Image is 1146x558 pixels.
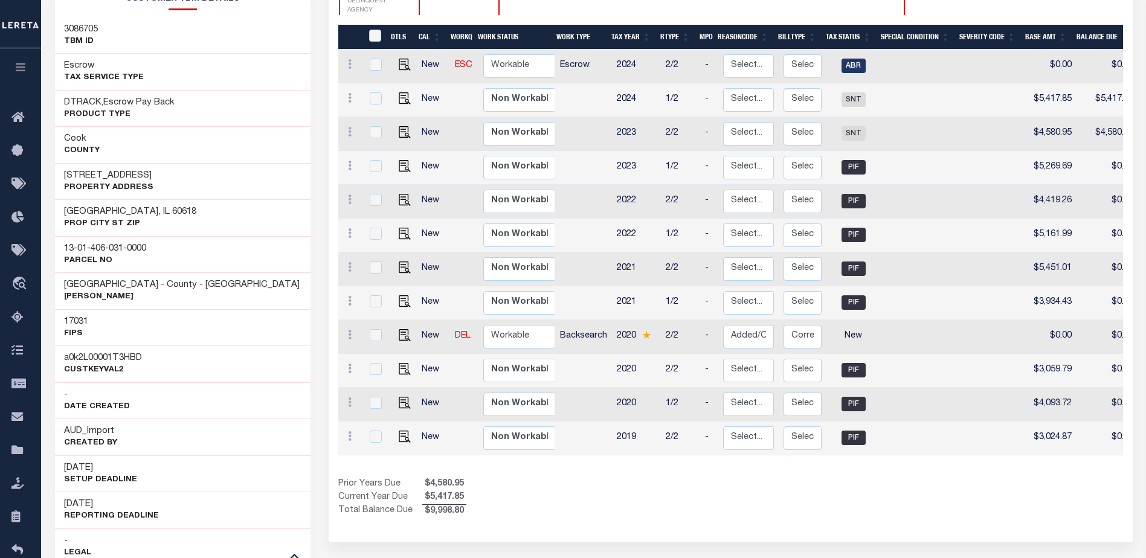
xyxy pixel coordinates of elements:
[700,286,718,320] td: -
[338,25,361,50] th: &nbsp;&nbsp;&nbsp;&nbsp;&nbsp;&nbsp;&nbsp;&nbsp;&nbsp;&nbsp;
[661,83,700,117] td: 1/2
[1077,388,1138,422] td: $0.00
[1025,50,1077,83] td: $0.00
[64,474,137,486] p: Setup Deadline
[64,279,300,291] h3: [GEOGRAPHIC_DATA] - County - [GEOGRAPHIC_DATA]
[361,25,386,50] th: &nbsp;
[1077,422,1138,455] td: $0.00
[842,431,866,445] span: PIF
[612,83,661,117] td: 2024
[661,388,700,422] td: 1/2
[338,504,422,518] td: Total Balance Due
[455,61,472,69] a: ESC
[64,462,137,474] h3: [DATE]
[64,316,88,328] h3: 17031
[695,25,713,50] th: MPO
[64,109,175,121] p: Product Type
[1025,286,1077,320] td: $3,934.43
[64,498,159,510] h3: [DATE]
[417,83,450,117] td: New
[842,295,866,310] span: PIF
[700,117,718,151] td: -
[1077,83,1138,117] td: $5,417.85
[700,354,718,388] td: -
[417,151,450,185] td: New
[661,252,700,286] td: 2/2
[422,491,466,504] span: $5,417.85
[417,286,450,320] td: New
[64,243,146,255] h3: 13-01-406-031-0000
[417,185,450,219] td: New
[64,389,130,401] h3: -
[1025,151,1077,185] td: $5,269.69
[64,535,91,547] h3: -
[64,364,142,376] p: CustKeyVal2
[842,397,866,411] span: PIF
[700,388,718,422] td: -
[555,320,612,354] td: Backsearch
[1025,320,1077,354] td: $0.00
[607,25,655,50] th: Tax Year: activate to sort column ascending
[612,286,661,320] td: 2021
[64,170,153,182] h3: [STREET_ADDRESS]
[842,194,866,208] span: PIF
[826,320,881,354] td: New
[455,332,471,340] a: DEL
[612,185,661,219] td: 2022
[661,219,700,252] td: 1/2
[1025,354,1077,388] td: $3,059.79
[64,24,98,36] h3: 3086705
[1077,320,1138,354] td: $0.00
[842,261,866,276] span: PIF
[555,50,612,83] td: Escrow
[700,151,718,185] td: -
[1020,25,1072,50] th: Base Amt: activate to sort column ascending
[64,352,142,364] h3: a0k2L00001T3HBD
[1077,117,1138,151] td: $4,580.95
[64,425,117,437] h3: AUD_Import
[1025,83,1077,117] td: $5,417.85
[64,206,196,218] h3: [GEOGRAPHIC_DATA], IL 60618
[842,228,866,242] span: PIF
[338,478,422,491] td: Prior Years Due
[612,219,661,252] td: 2022
[417,117,450,151] td: New
[64,97,175,109] h3: DTRACK,Escrow Pay Back
[64,133,100,145] h3: Cook
[700,219,718,252] td: -
[386,25,414,50] th: DTLS
[417,219,450,252] td: New
[661,50,700,83] td: 2/2
[417,320,450,354] td: New
[713,25,773,50] th: ReasonCode: activate to sort column ascending
[842,92,866,107] span: SNT
[842,160,866,175] span: PIF
[417,388,450,422] td: New
[842,59,866,73] span: ABR
[612,388,661,422] td: 2020
[1025,252,1077,286] td: $5,451.01
[661,117,700,151] td: 2/2
[64,145,100,157] p: County
[661,151,700,185] td: 1/2
[842,363,866,377] span: PIF
[700,185,718,219] td: -
[700,320,718,354] td: -
[64,218,196,230] p: Prop City St Zip
[1077,219,1138,252] td: $0.00
[700,422,718,455] td: -
[64,182,153,194] p: Property Address
[417,50,450,83] td: New
[876,25,954,50] th: Special Condition: activate to sort column ascending
[661,422,700,455] td: 2/2
[1077,252,1138,286] td: $0.00
[1077,151,1138,185] td: $0.00
[64,328,88,340] p: FIPS
[64,72,144,84] p: Tax Service Type
[414,25,446,50] th: CAL: activate to sort column ascending
[64,60,144,72] h3: Escrow
[1025,117,1077,151] td: $4,580.95
[612,422,661,455] td: 2019
[842,126,866,141] span: SNT
[1072,25,1133,50] th: Balance Due: activate to sort column ascending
